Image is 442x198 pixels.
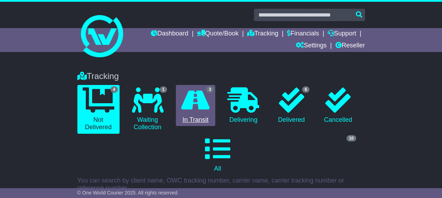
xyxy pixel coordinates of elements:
a: Settings [296,40,327,52]
span: 6 [302,86,309,93]
a: Dashboard [150,28,188,40]
a: Cancelled [318,85,358,126]
span: 1 [160,86,167,93]
a: Reseller [335,40,365,52]
a: Delivering [222,85,264,126]
span: © One World Courier 2025. All rights reserved. [77,190,179,196]
span: 3 [206,86,213,93]
a: 10 All [77,134,358,175]
a: 1 Waiting Collection [127,85,169,134]
span: 10 [346,135,356,141]
span: 4 [110,86,118,93]
div: Tracking [74,71,369,81]
a: 6 Delivered [271,85,311,126]
a: Tracking [247,28,278,40]
a: 3 In Transit [176,85,216,126]
p: You can search by client name, OWC tracking number, carrier name, carrier tracking number or refe... [77,177,365,192]
a: Financials [287,28,319,40]
a: 4 Not Delivered [77,85,120,134]
a: Quote/Book [197,28,238,40]
a: Support [328,28,356,40]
